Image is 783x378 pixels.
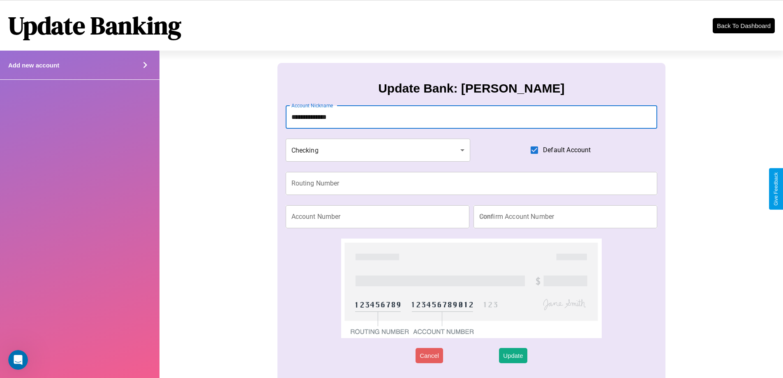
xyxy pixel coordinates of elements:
img: check [341,239,601,338]
h4: Add new account [8,62,59,69]
button: Cancel [416,348,443,363]
h1: Update Banking [8,9,181,42]
label: Account Nickname [291,102,333,109]
div: Checking [286,139,471,162]
span: Default Account [543,145,591,155]
div: Give Feedback [773,172,779,206]
iframe: Intercom live chat [8,350,28,370]
h3: Update Bank: [PERSON_NAME] [378,81,564,95]
button: Back To Dashboard [713,18,775,33]
button: Update [499,348,527,363]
